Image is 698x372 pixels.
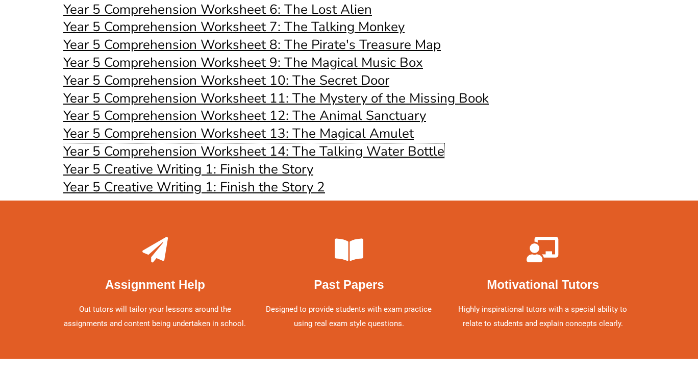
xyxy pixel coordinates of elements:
[63,107,426,125] span: Year 5 Comprehension Worksheet 12: The Animal Sanctuary
[63,36,441,54] span: Year 5 Comprehension Worksheet 8: The Pirate's Treasure Map
[63,1,372,18] span: Year 5 Comprehension Worksheet 6: The Lost Alien
[63,125,414,142] span: Year 5 Comprehension Worksheet 13: The Magical Amulet
[63,19,405,34] a: Year 5 Comprehension Worksheet 7: The Talking Monkey
[528,257,698,372] iframe: Chat Widget
[314,278,384,291] b: Past Papers
[63,108,426,123] a: Year 5 Comprehension Worksheet 12: The Animal Sanctuary
[63,160,313,178] span: Year 5 Creative Writing 1: Finish the Story
[63,55,423,70] a: Year 5 Comprehension Worksheet 9: The Magical Music Box
[63,179,325,194] a: Year 5 Creative Writing 1: Finish the Story 2
[63,303,247,331] p: Out tutors will tailor your lessons around the assignments and content being undertaken in school.
[63,71,389,89] span: Year 5 Comprehension Worksheet 10: The Secret Door
[63,90,489,106] a: Year 5 Comprehension Worksheet 11: The Mystery of the Missing Book
[257,303,441,331] p: Designed to provide students with exam practice using real exam style questions.
[63,54,423,71] span: Year 5 Comprehension Worksheet 9: The Magical Music Box
[63,72,389,88] a: Year 5 Comprehension Worksheet 10: The Secret Door
[63,178,325,196] span: Year 5 Creative Writing 1: Finish the Story 2
[63,89,489,107] span: Year 5 Comprehension Worksheet 11: The Mystery of the Missing Book
[63,37,441,52] a: Year 5 Comprehension Worksheet 8: The Pirate's Treasure Map
[105,278,205,291] b: Assignment Help
[63,2,372,17] a: Year 5 Comprehension Worksheet 6: The Lost Alien
[63,161,313,177] a: Year 5 Creative Writing 1: Finish the Story
[63,142,444,160] span: Year 5 Comprehension Worksheet 14: The Talking Water Bottle
[63,126,414,141] a: Year 5 Comprehension Worksheet 13: The Magical Amulet
[487,278,599,291] b: Motivational Tutors
[63,143,444,159] a: Year 5 Comprehension Worksheet 14: The Talking Water Bottle
[63,18,405,36] span: Year 5 Comprehension Worksheet 7: The Talking Monkey
[451,303,635,331] p: Highly inspirational tutors with a special ability to relate to students and explain concepts cle...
